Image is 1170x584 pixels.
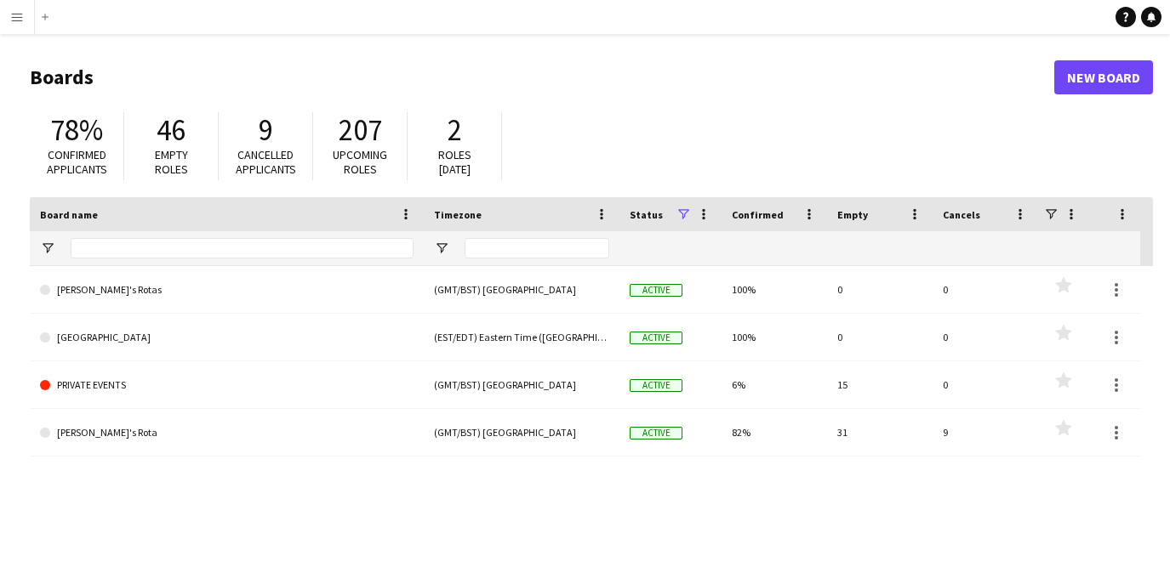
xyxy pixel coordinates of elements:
[424,314,619,360] div: (EST/EDT) Eastern Time ([GEOGRAPHIC_DATA] & [GEOGRAPHIC_DATA])
[933,266,1038,313] div: 0
[630,427,682,439] span: Active
[424,409,619,456] div: (GMT/BST) [GEOGRAPHIC_DATA]
[236,147,296,177] span: Cancelled applicants
[40,409,414,456] a: [PERSON_NAME]'s Rota
[827,266,933,313] div: 0
[259,111,273,149] span: 9
[630,379,682,392] span: Active
[827,409,933,456] div: 31
[933,409,1038,456] div: 9
[722,361,827,408] div: 6%
[933,314,1038,360] div: 0
[424,361,619,408] div: (GMT/BST) [GEOGRAPHIC_DATA]
[424,266,619,313] div: (GMT/BST) [GEOGRAPHIC_DATA]
[630,332,682,344] span: Active
[1054,60,1153,94] a: New Board
[40,361,414,409] a: PRIVATE EVENTS
[448,111,462,149] span: 2
[722,266,827,313] div: 100%
[50,111,103,149] span: 78%
[434,241,449,256] button: Open Filter Menu
[827,361,933,408] div: 15
[40,208,98,221] span: Board name
[465,238,609,258] input: Timezone Filter Input
[30,65,1054,90] h1: Boards
[630,208,663,221] span: Status
[155,147,188,177] span: Empty roles
[722,409,827,456] div: 82%
[339,111,382,149] span: 207
[438,147,471,177] span: Roles [DATE]
[71,238,414,258] input: Board name Filter Input
[157,111,185,149] span: 46
[722,314,827,360] div: 100%
[40,314,414,361] a: [GEOGRAPHIC_DATA]
[837,208,868,221] span: Empty
[333,147,387,177] span: Upcoming roles
[933,361,1038,408] div: 0
[630,284,682,297] span: Active
[434,208,482,221] span: Timezone
[47,147,107,177] span: Confirmed applicants
[827,314,933,360] div: 0
[40,266,414,314] a: [PERSON_NAME]'s Rotas
[40,241,55,256] button: Open Filter Menu
[943,208,980,221] span: Cancels
[732,208,784,221] span: Confirmed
